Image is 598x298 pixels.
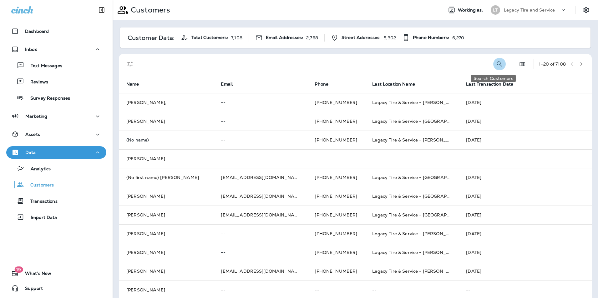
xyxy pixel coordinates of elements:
td: (No first name) [PERSON_NAME] [119,168,213,187]
td: [PHONE_NUMBER] [307,112,365,131]
td: [PHONE_NUMBER] [307,168,365,187]
button: Filters [124,58,136,70]
p: -- [221,250,300,255]
td: [PERSON_NAME] [119,206,213,224]
div: 1 - 20 of 7108 [539,62,566,67]
td: [DATE] [459,224,592,243]
p: -- [221,119,300,124]
span: Last Transaction Date [466,82,513,87]
span: Name [126,81,147,87]
span: Email Addresses: [266,35,303,40]
td: [EMAIL_ADDRESS][DOMAIN_NAME] [213,168,307,187]
span: Street Addresses: [342,35,381,40]
span: Working as: [458,7,484,13]
span: Legacy Tire & Service - [PERSON_NAME] (formerly Chelsea Tire Pros) [372,100,523,105]
button: Reviews [6,75,106,88]
td: [PERSON_NAME] [119,187,213,206]
button: Collapse Sidebar [93,4,110,16]
button: Dashboard [6,25,106,37]
p: -- [372,287,451,292]
button: Assets [6,128,106,141]
td: [PHONE_NUMBER] [307,224,365,243]
td: [PERSON_NAME] [119,224,213,243]
td: [DATE] [459,131,592,149]
button: Import Data [6,211,106,224]
span: Last Location Name [372,82,415,87]
span: Legacy Tire & Service - [PERSON_NAME] (formerly Chelsea Tire Pros) [372,268,523,274]
span: Email [221,82,233,87]
button: Analytics [6,162,106,175]
p: Dashboard [25,29,49,34]
button: Transactions [6,194,106,207]
td: [EMAIL_ADDRESS][DOMAIN_NAME] [213,262,307,281]
p: Legacy Tire and Service [504,7,555,12]
p: Data [25,150,36,155]
td: [PHONE_NUMBER] [307,187,365,206]
p: Text Messages [24,63,62,69]
p: -- [221,287,300,292]
button: Search Customers [493,58,506,70]
button: Settings [580,4,592,16]
span: Support [19,286,43,293]
span: Legacy Tire & Service - [GEOGRAPHIC_DATA] (formerly Magic City Tire & Service) [372,193,549,199]
button: Data [6,146,106,159]
div: Search Customers [471,75,516,82]
p: Marketing [25,114,47,119]
p: -- [221,156,300,161]
p: Assets [25,132,40,137]
span: Phone Numbers: [413,35,449,40]
span: Legacy Tire & Service - [GEOGRAPHIC_DATA] (formerly Magic City Tire & Service) [372,175,549,180]
td: [PHONE_NUMBER] [307,131,365,149]
button: Inbox [6,43,106,56]
td: [DATE] [459,206,592,224]
td: [PHONE_NUMBER] [307,262,365,281]
td: [PHONE_NUMBER] [307,93,365,112]
span: 19 [14,266,23,273]
p: Customers [24,182,54,188]
p: -- [315,156,357,161]
button: Text Messages [6,59,106,72]
span: Legacy Tire & Service - [PERSON_NAME] (formerly Chelsea Tire Pros) [372,231,523,236]
span: Last Location Name [372,81,423,87]
p: (No name) [126,137,206,142]
p: Customers [128,5,170,15]
p: -- [221,100,300,105]
td: [DATE] [459,112,592,131]
p: 2,768 [306,35,318,40]
p: Customer Data: [128,35,175,40]
td: [PERSON_NAME], [119,93,213,112]
span: Last Transaction Date [466,81,521,87]
span: Name [126,82,139,87]
p: Analytics [24,166,51,172]
span: Legacy Tire & Service - [GEOGRAPHIC_DATA] (formerly Chalkville Auto & Tire Service) [372,212,559,218]
td: [DATE] [459,243,592,262]
td: [PERSON_NAME] [119,149,213,168]
button: Marketing [6,110,106,122]
td: [DATE] [459,93,592,112]
p: -- [466,156,584,161]
td: [PERSON_NAME] [119,262,213,281]
span: Phone [315,81,337,87]
span: Legacy Tire & Service - [PERSON_NAME] (formerly Chelsea Tire Pros) [372,137,523,143]
td: [EMAIL_ADDRESS][DOMAIN_NAME] [213,187,307,206]
td: [PERSON_NAME] [119,112,213,131]
span: Total Customers: [191,35,228,40]
p: Transactions [24,199,58,205]
p: -- [372,156,451,161]
button: Edit Fields [516,58,529,70]
span: Email [221,81,241,87]
p: Inbox [25,47,37,52]
button: Survey Responses [6,91,106,104]
span: Legacy Tire & Service - [GEOGRAPHIC_DATA] (formerly Magic City Tire & Service) [372,118,549,124]
td: [DATE] [459,187,592,206]
button: Support [6,282,106,295]
td: [PHONE_NUMBER] [307,206,365,224]
p: Import Data [24,215,57,221]
p: 5,302 [384,35,396,40]
span: What's New [19,271,51,278]
span: Legacy Tire & Service - [PERSON_NAME] (formerly Chelsea Tire Pros) [372,250,523,255]
td: [PHONE_NUMBER] [307,243,365,262]
p: 6,270 [452,35,464,40]
p: -- [466,287,584,292]
button: 19What's New [6,267,106,280]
